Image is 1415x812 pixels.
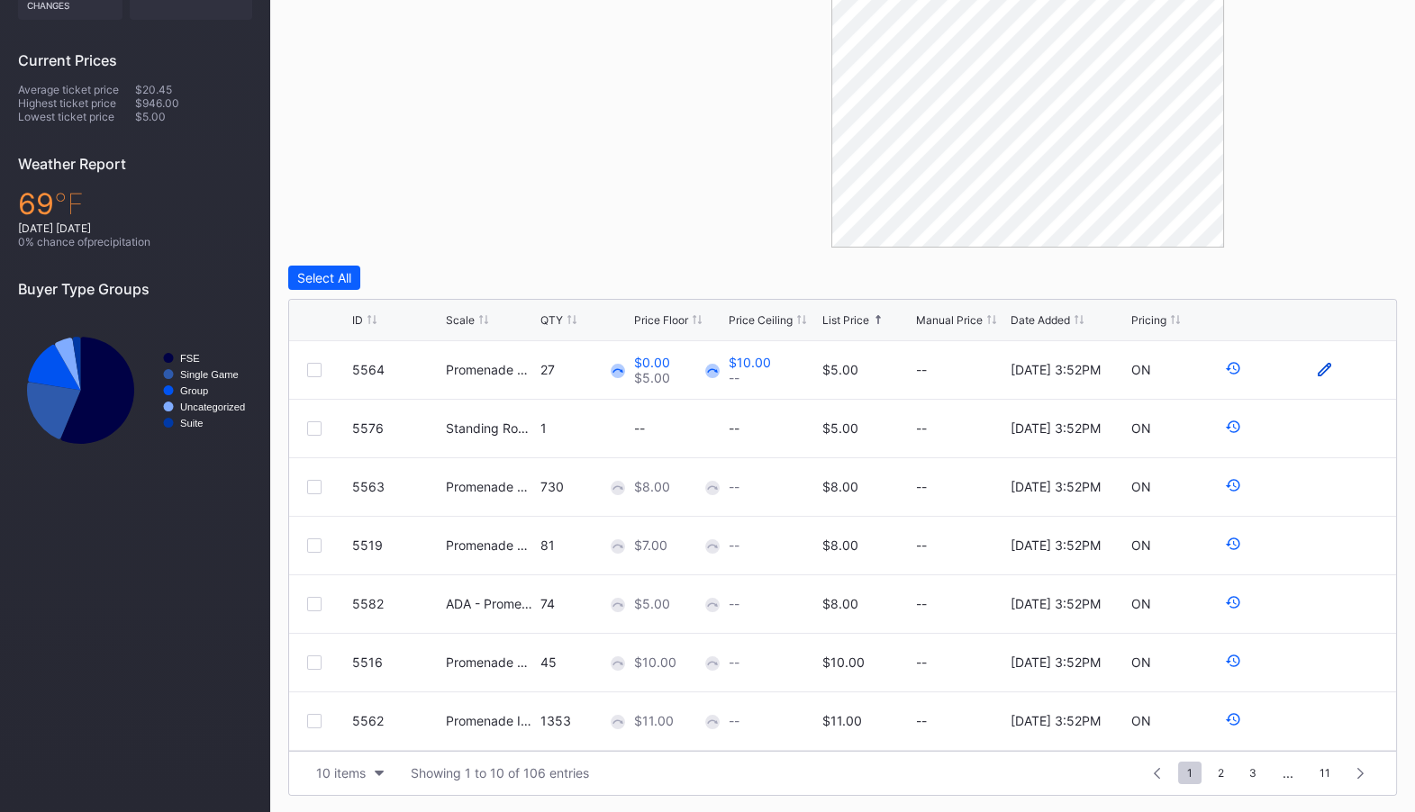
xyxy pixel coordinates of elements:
div: 730 [540,479,630,494]
div: Buyer Type Groups [18,280,252,298]
div: 10 items [316,765,366,780]
div: Pricing [1131,313,1166,327]
span: 2 [1209,762,1233,784]
span: ℉ [54,186,84,221]
div: [DATE] 3:52PM [1011,479,1101,494]
div: Promenade Box [446,654,535,670]
div: 74 [540,596,630,611]
div: 1353 [540,713,630,728]
div: Current Prices [18,51,252,69]
div: $10.00 [634,654,676,670]
div: 5582 [352,596,441,611]
div: Promenade Infield [446,713,535,728]
div: $8.00 [822,537,858,553]
div: -- [729,713,739,728]
div: $946.00 [135,96,252,110]
div: 0 % chance of precipitation [18,235,252,248]
div: 5576 [352,420,441,436]
div: -- [916,420,1005,436]
div: $11.00 [822,713,862,728]
div: 27 [540,362,630,377]
div: -- [916,596,1005,611]
div: Promenade Outfield Gold [446,537,535,553]
div: Scale [446,313,475,327]
button: Select All [288,266,360,290]
div: $5.00 [822,420,858,436]
div: 1 [540,420,630,436]
div: 5563 [352,479,441,494]
div: Standing Room Only [446,420,535,436]
div: ON [1131,479,1151,494]
div: 45 [540,654,630,670]
div: -- [916,537,1005,553]
button: 10 items [307,761,393,785]
text: FSE [180,353,200,364]
div: $5.00 [634,596,670,611]
svg: Chart title [18,311,252,469]
div: ON [1131,420,1151,436]
div: -- [729,596,739,611]
div: -- [729,654,739,670]
div: ON [1131,362,1151,377]
div: 5564 [352,362,441,377]
div: Select All [297,270,351,285]
div: ON [1131,596,1151,611]
div: Price Ceiling [729,313,793,327]
div: $7.00 [634,537,667,553]
div: Showing 1 to 10 of 106 entries [411,765,589,780]
div: Promenade Reserved [446,479,535,494]
div: ... [1269,765,1307,780]
div: Promenade Outfield [446,362,535,377]
text: Single Game [180,369,239,380]
div: [DATE] 3:52PM [1011,537,1101,553]
div: -- [729,479,739,494]
div: 81 [540,537,630,553]
div: $8.00 [822,596,858,611]
span: 1 [1178,762,1202,784]
div: -- [729,420,739,436]
div: $20.45 [135,83,252,96]
div: 69 [18,186,252,221]
div: -- [916,362,1005,377]
div: -- [916,713,1005,728]
div: Price Floor [634,313,688,327]
div: QTY [540,313,563,327]
div: Manual Price [916,313,983,327]
div: -- [916,654,1005,670]
span: 11 [1311,762,1339,784]
div: -- [916,479,1005,494]
div: Date Added [1011,313,1070,327]
div: 5516 [352,654,441,670]
div: $8.00 [634,479,670,494]
div: ID [352,313,363,327]
div: [DATE] [DATE] [18,221,252,235]
div: Lowest ticket price [18,110,135,123]
div: [DATE] 3:52PM [1011,654,1101,670]
div: ON [1131,537,1151,553]
div: 5519 [352,537,441,553]
div: Weather Report [18,155,252,173]
div: Highest ticket price [18,96,135,110]
div: [DATE] 3:52PM [1011,362,1101,377]
div: [DATE] 3:52PM [1011,713,1101,728]
div: ON [1131,654,1151,670]
div: List Price [822,313,869,327]
text: Suite [180,418,204,429]
div: $5.00 [822,362,858,377]
div: -- [729,370,771,385]
div: ON [1131,713,1151,728]
div: Average ticket price [18,83,135,96]
div: ADA - Promenade Outfield [446,596,535,611]
div: $10.00 [729,355,771,370]
text: Group [180,385,208,396]
div: [DATE] 3:52PM [1011,420,1101,436]
div: $0.00 [634,355,670,370]
div: $5.00 [634,370,670,385]
div: $11.00 [634,713,674,728]
div: 5562 [352,713,441,728]
div: $8.00 [822,479,858,494]
div: $10.00 [822,654,865,670]
div: $5.00 [135,110,252,123]
div: -- [729,537,739,553]
span: 3 [1240,762,1265,784]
